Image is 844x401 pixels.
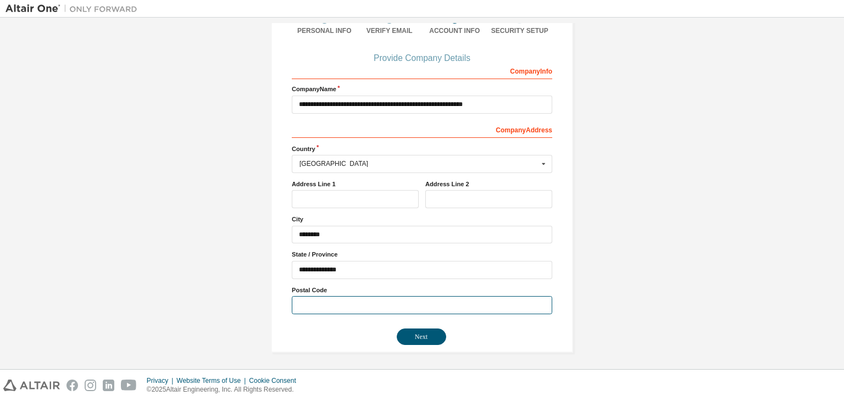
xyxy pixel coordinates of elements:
[292,144,552,153] label: Country
[292,85,552,93] label: Company Name
[357,26,423,35] div: Verify Email
[5,3,143,14] img: Altair One
[292,215,552,224] label: City
[147,376,176,385] div: Privacy
[249,376,302,385] div: Cookie Consent
[103,380,114,391] img: linkedin.svg
[422,26,487,35] div: Account Info
[85,380,96,391] img: instagram.svg
[3,380,60,391] img: altair_logo.svg
[66,380,78,391] img: facebook.svg
[292,286,552,294] label: Postal Code
[292,26,357,35] div: Personal Info
[292,55,552,62] div: Provide Company Details
[176,376,249,385] div: Website Terms of Use
[121,380,137,391] img: youtube.svg
[487,26,553,35] div: Security Setup
[299,160,538,167] div: [GEOGRAPHIC_DATA]
[292,180,419,188] label: Address Line 1
[292,250,552,259] label: State / Province
[292,62,552,79] div: Company Info
[292,120,552,138] div: Company Address
[425,180,552,188] label: Address Line 2
[147,385,303,394] p: © 2025 Altair Engineering, Inc. All Rights Reserved.
[397,328,446,345] button: Next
